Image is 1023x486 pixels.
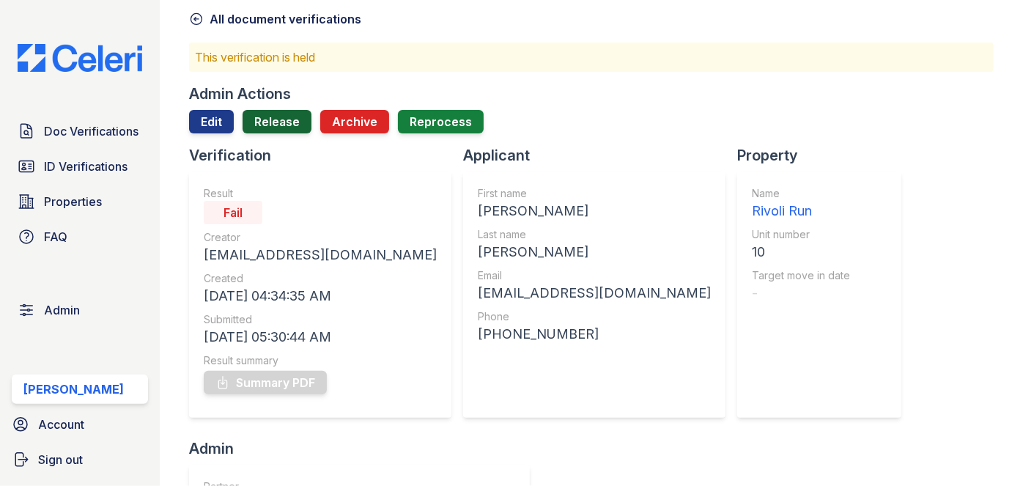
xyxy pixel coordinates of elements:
[752,242,850,262] div: 10
[6,445,154,474] a: Sign out
[12,187,148,216] a: Properties
[478,186,711,201] div: First name
[204,312,437,327] div: Submitted
[320,110,389,133] button: Archive
[478,324,711,345] div: [PHONE_NUMBER]
[6,410,154,439] a: Account
[478,309,711,324] div: Phone
[12,222,148,251] a: FAQ
[44,122,139,140] span: Doc Verifications
[38,416,84,433] span: Account
[189,145,463,166] div: Verification
[752,201,850,221] div: Rivoli Run
[204,230,437,245] div: Creator
[463,145,737,166] div: Applicant
[478,227,711,242] div: Last name
[204,245,437,265] div: [EMAIL_ADDRESS][DOMAIN_NAME]
[204,271,437,286] div: Created
[478,283,711,303] div: [EMAIL_ADDRESS][DOMAIN_NAME]
[12,117,148,146] a: Doc Verifications
[189,84,291,104] div: Admin Actions
[44,228,67,246] span: FAQ
[189,10,361,28] a: All document verifications
[737,145,913,166] div: Property
[12,295,148,325] a: Admin
[44,301,80,319] span: Admin
[189,110,234,133] a: Edit
[204,353,437,368] div: Result summary
[204,201,262,224] div: Fail
[478,268,711,283] div: Email
[752,283,850,303] div: -
[6,44,154,72] img: CE_Logo_Blue-a8612792a0a2168367f1c8372b55b34899dd931a85d93a1a3d3e32e68fde9ad4.png
[204,286,437,306] div: [DATE] 04:34:35 AM
[752,186,850,221] a: Name Rivoli Run
[44,158,128,175] span: ID Verifications
[195,48,988,66] p: This verification is held
[204,186,437,201] div: Result
[752,227,850,242] div: Unit number
[752,186,850,201] div: Name
[204,327,437,347] div: [DATE] 05:30:44 AM
[23,380,124,398] div: [PERSON_NAME]
[752,268,850,283] div: Target move in date
[243,110,311,133] a: Release
[189,438,542,459] div: Admin
[44,193,102,210] span: Properties
[478,201,711,221] div: [PERSON_NAME]
[38,451,83,468] span: Sign out
[12,152,148,181] a: ID Verifications
[398,110,484,133] button: Reprocess
[478,242,711,262] div: [PERSON_NAME]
